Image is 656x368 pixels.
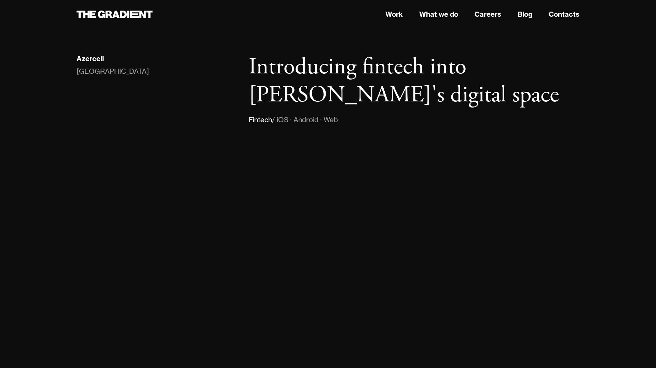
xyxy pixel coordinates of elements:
a: Careers [475,9,501,19]
div: / iOS · Android · Web [272,114,338,125]
a: What we do [419,9,458,19]
div: Azercell [77,54,104,63]
h1: Introducing fintech into [PERSON_NAME]'s digital space [249,53,579,109]
a: Contacts [549,9,579,19]
div: Fintech [249,114,272,125]
a: Work [385,9,403,19]
div: [GEOGRAPHIC_DATA] [77,66,149,77]
a: Blog [518,9,532,19]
